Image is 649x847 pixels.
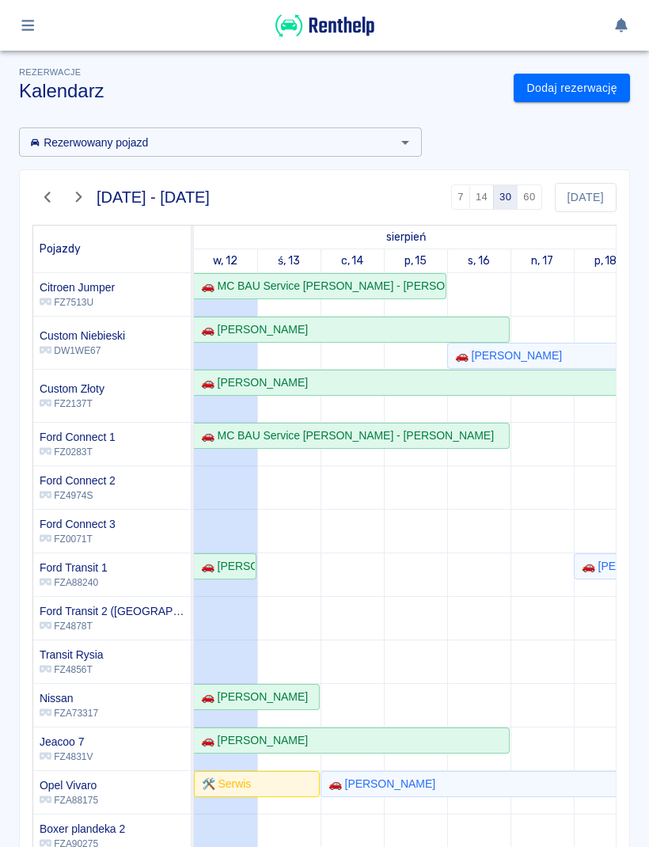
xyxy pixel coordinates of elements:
h6: Ford Transit 1 [40,560,108,575]
a: Dodaj rezerwację [514,74,630,103]
h6: Custom Niebieski [40,328,125,344]
img: Renthelp logo [275,13,374,39]
p: FZA88175 [40,793,98,807]
div: 🛠️ Serwis [195,776,251,792]
p: FZ2137T [40,397,104,411]
h6: Ford Connect 2 [40,473,116,488]
h6: Opel Vivaro [40,777,98,793]
a: 12 sierpnia 2025 [382,226,430,249]
p: FZ4856T [40,663,104,677]
div: 🚗 [PERSON_NAME] [449,348,562,364]
a: Renthelp logo [275,28,374,42]
p: DW1WE67 [40,344,125,358]
span: Rezerwacje [19,67,81,77]
a: 13 sierpnia 2025 [274,249,304,272]
h6: Ford Connect 1 [40,429,116,445]
p: FZ0283T [40,445,116,459]
button: 30 dni [493,184,518,210]
div: 🚗 [PERSON_NAME] [195,558,255,575]
p: FZ4831V [40,750,93,764]
a: 18 sierpnia 2025 [590,249,621,272]
h6: Boxer plandeka 2 [40,821,125,837]
h6: Ford Transit 2 (Niemcy) [40,603,184,619]
p: FZ4878T [40,619,184,633]
div: 🚗 MC BAU Service [PERSON_NAME] - [PERSON_NAME] [195,278,445,294]
p: FZA73317 [40,706,98,720]
button: Otwórz [394,131,416,154]
div: 🚗 [PERSON_NAME] [195,732,308,749]
div: 🚗 [PERSON_NAME] [322,776,435,792]
h6: Transit Rysia [40,647,104,663]
div: 🚗 MC BAU Service [PERSON_NAME] - [PERSON_NAME] [195,427,494,444]
a: 14 sierpnia 2025 [337,249,368,272]
p: FZ0071T [40,532,116,546]
h6: Nissan [40,690,98,706]
button: 60 dni [517,184,541,210]
h6: Jeacoo 7 [40,734,93,750]
p: FZ4974S [40,488,116,503]
a: 15 sierpnia 2025 [400,249,431,272]
h6: Ford Connect 3 [40,516,116,532]
a: 12 sierpnia 2025 [209,249,241,272]
p: FZ7513U [40,295,115,310]
div: 🚗 [PERSON_NAME] [195,321,308,338]
span: Pojazdy [40,242,81,256]
input: Wyszukaj i wybierz pojazdy... [24,132,391,152]
h6: Custom Złoty [40,381,104,397]
a: 16 sierpnia 2025 [464,249,494,272]
button: 7 dni [451,184,470,210]
h4: [DATE] - [DATE] [97,188,210,207]
h3: Kalendarz [19,80,501,102]
div: 🚗 [PERSON_NAME] [195,689,308,705]
button: [DATE] [555,183,617,212]
h6: Citroen Jumper [40,279,115,295]
p: FZA88240 [40,575,108,590]
a: 17 sierpnia 2025 [527,249,557,272]
div: 🚗 [PERSON_NAME] [195,374,308,391]
button: 14 dni [469,184,494,210]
